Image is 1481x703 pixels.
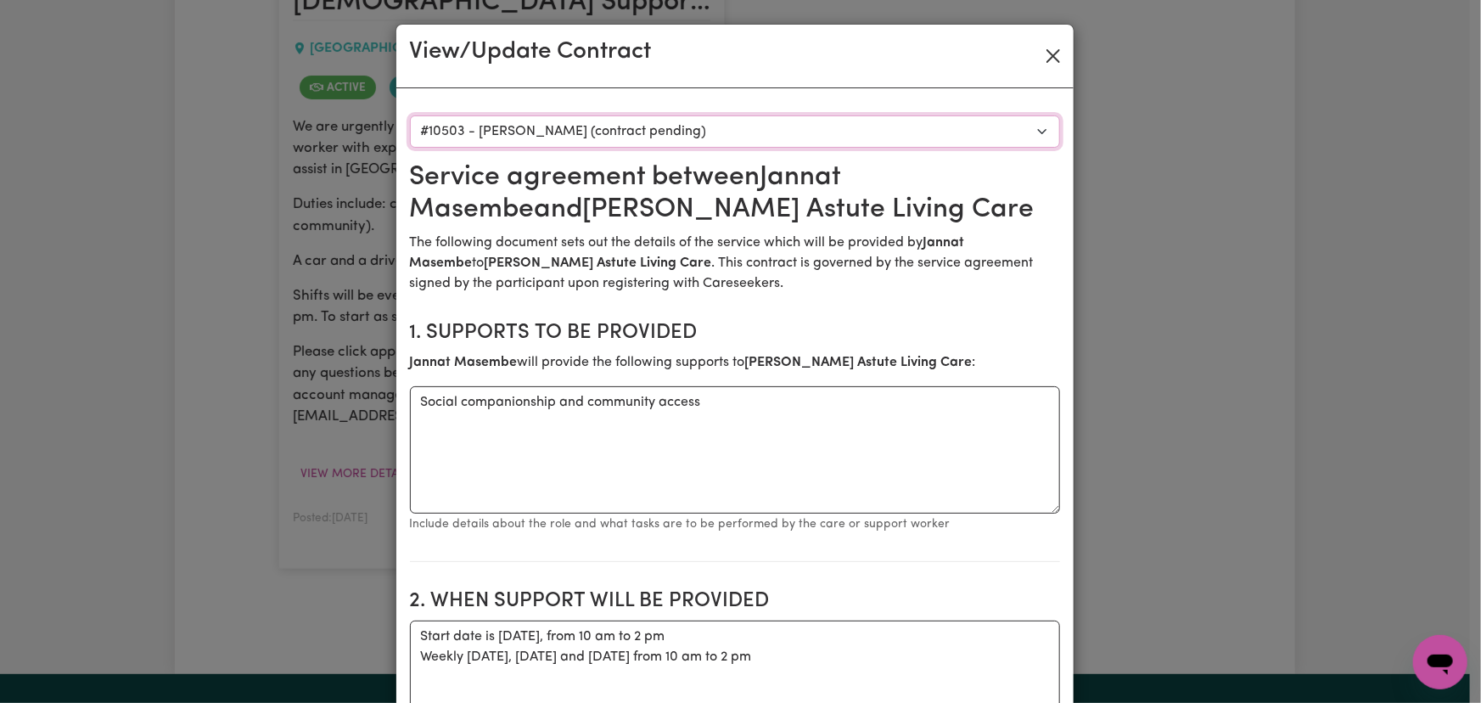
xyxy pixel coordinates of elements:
[410,233,1060,294] p: The following document sets out the details of the service which will be provided by to . This co...
[410,589,1060,614] h2: 2. When support will be provided
[485,256,712,270] b: [PERSON_NAME] Astute Living Care
[410,518,951,531] small: Include details about the role and what tasks are to be performed by the care or support worker
[1040,42,1067,70] button: Close
[1413,635,1467,689] iframe: Button to launch messaging window
[410,161,1060,227] h2: Service agreement between Jannat Masembe and [PERSON_NAME] Astute Living Care
[410,356,518,369] b: Jannat Masembe
[745,356,973,369] b: [PERSON_NAME] Astute Living Care
[410,386,1060,514] textarea: Social companionship and community access
[410,352,1060,373] p: will provide the following supports to :
[410,321,1060,346] h2: 1. Supports to be provided
[410,38,652,67] h3: View/Update Contract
